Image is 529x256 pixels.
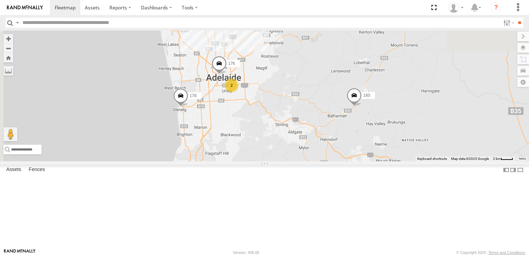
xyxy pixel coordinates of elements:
[190,93,197,98] span: 178
[3,34,13,43] button: Zoom in
[517,77,529,87] label: Map Settings
[25,165,48,175] label: Fences
[503,165,510,175] label: Dock Summary Table to the Left
[456,250,525,255] div: © Copyright 2025 -
[7,5,43,10] img: rand-logo.svg
[493,157,501,161] span: 2 km
[233,250,259,255] div: Version: 306.00
[417,156,447,161] button: Keyboard shortcuts
[491,156,515,161] button: Map Scale: 2 km per 32 pixels
[491,2,502,13] i: ?
[228,61,235,66] span: 176
[3,127,17,141] button: Drag Pegman onto the map to open Street View
[3,165,25,175] label: Assets
[446,2,466,13] div: Frank Cope
[3,66,13,76] label: Measure
[501,18,515,28] label: Search Filter Options
[488,250,525,255] a: Terms and Conditions
[510,165,517,175] label: Dock Summary Table to the Right
[225,78,239,92] div: 2
[519,157,526,160] a: Terms (opens in new tab)
[15,18,20,28] label: Search Query
[363,93,370,98] span: 160
[4,249,36,256] a: Visit our Website
[3,43,13,53] button: Zoom out
[451,157,489,161] span: Map data ©2025 Google
[3,53,13,62] button: Zoom Home
[517,165,524,175] label: Hide Summary Table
